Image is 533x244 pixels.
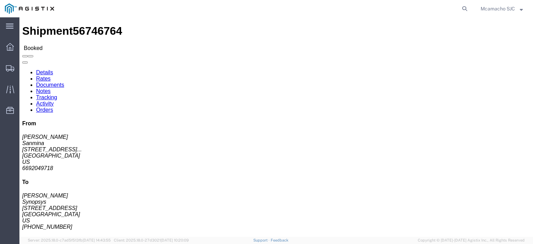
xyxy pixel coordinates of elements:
span: Client: 2025.18.0-27d3021 [114,238,189,242]
a: Support [253,238,271,242]
button: Mcamacho SJC [480,5,523,13]
img: logo [5,3,54,14]
span: Mcamacho SJC [481,5,515,12]
iframe: FS Legacy Container [19,17,533,237]
span: [DATE] 14:43:55 [83,238,111,242]
span: Server: 2025.18.0-c7ad5f513fb [28,238,111,242]
a: Feedback [271,238,288,242]
span: Copyright © [DATE]-[DATE] Agistix Inc., All Rights Reserved [418,237,525,243]
span: [DATE] 10:20:09 [161,238,189,242]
